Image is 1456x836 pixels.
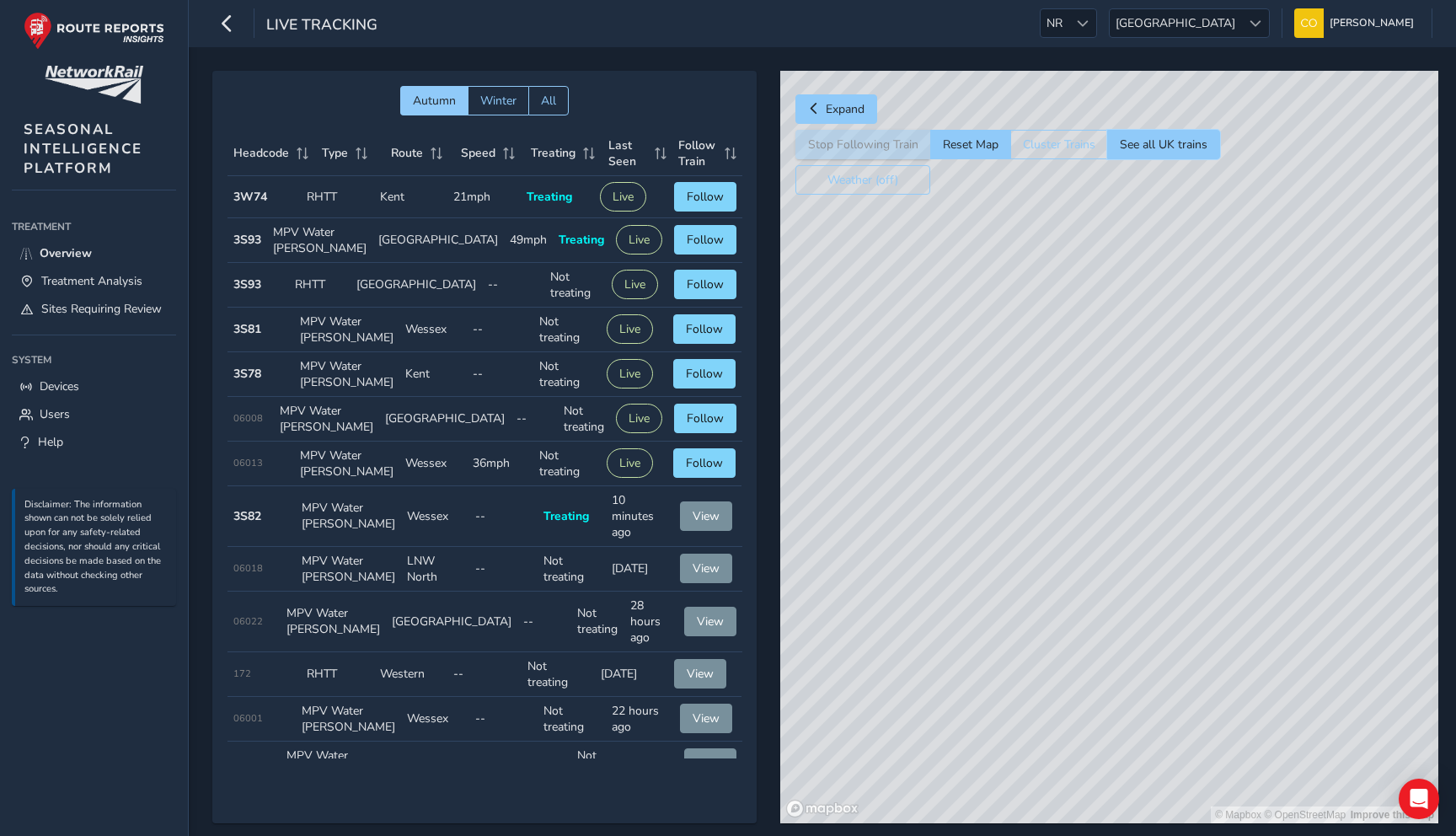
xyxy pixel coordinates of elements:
a: Help [12,428,176,456]
span: Treating [531,145,575,161]
td: 28 hours ago [624,592,678,652]
td: 49mph [504,218,553,263]
span: Follow [687,276,724,292]
td: [DATE] [624,742,678,786]
td: -- [447,652,521,697]
span: View [697,614,724,630]
span: 06008 [233,412,263,425]
span: 06022 [233,615,263,628]
td: Not treating [533,442,601,486]
span: View [693,508,720,524]
button: View [680,554,732,583]
button: Follow [674,182,736,212]
strong: 3W74 [233,189,267,205]
a: Devices [12,372,176,400]
span: NR [1041,9,1068,37]
button: Follow [674,225,736,255]
td: [DATE] [595,652,668,697]
span: Last Seen [608,137,649,169]
td: Wessex [399,442,467,486]
button: Follow [673,314,736,344]
button: [PERSON_NAME] [1294,8,1420,38]
td: -- [469,547,538,592]
span: Follow Train [678,137,719,169]
td: -- [467,352,534,397]
button: Live [616,225,662,255]
span: Devices [40,378,79,394]
td: -- [482,263,543,308]
td: [GEOGRAPHIC_DATA] [372,218,504,263]
button: View [684,748,736,778]
td: Not treating [533,308,601,352]
span: Expand [826,101,864,117]
strong: 3S93 [233,232,261,248]
td: RHTT [289,263,351,308]
td: Not treating [538,547,606,592]
td: -- [469,486,538,547]
button: Expand [795,94,877,124]
a: Sites Requiring Review [12,295,176,323]
td: [DATE] [606,547,674,592]
button: Live [607,314,653,344]
td: MPV Water [PERSON_NAME] [294,352,399,397]
button: View [674,659,726,689]
td: [GEOGRAPHIC_DATA] [379,397,511,442]
button: Live [616,404,662,433]
span: 172 [233,667,251,680]
span: 06013 [233,457,263,469]
a: Users [12,400,176,428]
td: -- [517,742,571,786]
td: 21mph [447,176,521,218]
span: Autumn [413,93,456,109]
button: Live [607,359,653,389]
td: [GEOGRAPHIC_DATA] [351,263,482,308]
button: Live [612,270,658,299]
td: MPV Water [PERSON_NAME] [274,397,379,442]
td: LNW North [401,547,469,592]
td: Not treating [558,397,610,442]
td: -- [517,592,571,652]
td: Kent [374,176,447,218]
strong: 3S78 [233,366,261,382]
span: Follow [687,189,724,205]
td: -- [511,397,558,442]
button: View [680,501,732,531]
td: RHTT [301,652,374,697]
span: View [693,710,720,726]
img: diamond-layout [1294,8,1324,38]
button: Weather (off) [795,165,930,195]
td: MPV Water [PERSON_NAME] [281,742,386,786]
span: View [687,666,714,682]
span: Overview [40,245,92,261]
span: View [697,755,724,771]
td: MPV Water [PERSON_NAME] [296,547,401,592]
p: Disclaimer: The information shown can not be solely relied upon for any safety-related decisions,... [24,498,168,598]
button: Follow [673,359,736,389]
td: Not treating [538,697,606,742]
button: Live [607,448,653,478]
button: View [680,704,732,733]
td: Wessex [401,697,469,742]
td: Wessex [401,486,469,547]
td: Kent [399,352,467,397]
td: -- [467,308,534,352]
td: MPV Water [PERSON_NAME] [281,592,386,652]
a: Overview [12,239,176,267]
span: Live Tracking [266,14,377,38]
td: MPV Water [PERSON_NAME] [267,218,372,263]
span: 06018 [233,562,263,575]
td: MPV Water [PERSON_NAME] [294,308,399,352]
td: MPV Water [PERSON_NAME] [294,442,399,486]
td: [GEOGRAPHIC_DATA] [386,592,517,652]
td: Not treating [571,592,625,652]
span: 06023 [233,757,263,769]
span: All [541,93,556,109]
td: 22 hours ago [606,697,674,742]
button: Follow [674,270,736,299]
span: 06001 [233,712,263,725]
button: Reset Map [930,130,1010,159]
span: Follow [686,366,723,382]
td: [GEOGRAPHIC_DATA] [386,742,517,786]
span: Users [40,406,70,422]
span: Speed [461,145,495,161]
